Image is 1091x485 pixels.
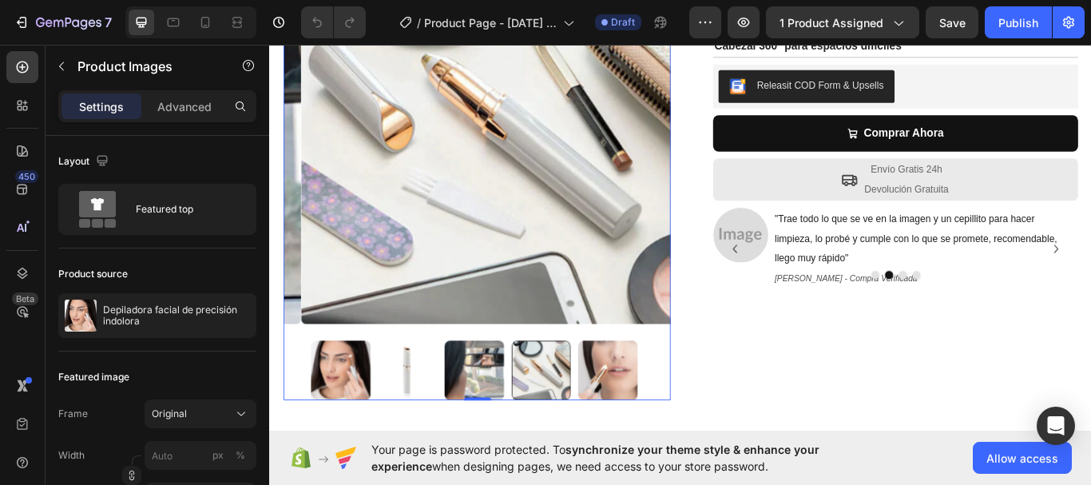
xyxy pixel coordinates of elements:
[371,441,882,475] span: Your page is password protected. To when designing pages, we need access to your store password.
[973,442,1072,474] button: Allow access
[904,230,930,256] button: Carousel Next Arrow
[517,195,581,259] img: 2237x1678
[58,407,88,421] label: Frame
[926,6,978,38] button: Save
[417,14,421,31] span: /
[611,15,635,30] span: Draft
[998,14,1038,31] div: Publish
[58,267,128,281] div: Product source
[693,167,791,180] span: Devolución Gratuita
[208,446,228,465] button: %
[12,292,38,305] div: Beta
[517,87,942,129] button: Comprar Ahora
[424,14,557,31] span: Product Page - [DATE] 12:00:49
[152,407,187,421] span: Original
[766,6,919,38] button: 1 product assigned
[530,230,555,256] button: Carousel Back Arrow
[733,268,743,278] button: Dot
[536,44,555,63] img: CKKYs5695_ICEAE=.webp
[15,170,38,183] div: 450
[986,450,1058,467] span: Allow access
[701,268,711,278] button: Dot
[79,98,124,115] p: Settings
[157,98,212,115] p: Advanced
[77,57,213,76] p: Product Images
[780,14,883,31] span: 1 product assigned
[568,44,716,61] div: Releasit COD Form & Upsells
[939,16,966,30] span: Save
[105,13,112,32] p: 7
[717,268,727,278] button: Dot
[136,191,233,228] div: Featured top
[145,400,256,428] button: Original
[700,144,784,157] span: Envío Gratis 24h
[371,443,819,473] span: synchronize your theme style & enhance your experience
[589,201,918,260] span: "Trae todo lo que se ve en la imagen y un cepillito para hacer limpieza, lo probé y cumple con lo...
[212,448,224,463] div: px
[523,34,728,73] button: Releasit COD Form & Upsells
[58,370,129,384] div: Featured image
[58,151,112,173] div: Layout
[231,446,250,465] button: px
[103,304,250,327] p: Depiladora facial de precisión indolora
[749,268,759,278] button: Dot
[269,41,1091,435] iframe: Design area
[301,6,366,38] div: Undo/Redo
[145,441,256,470] input: px%
[58,448,85,463] label: Width
[236,448,245,463] div: %
[65,300,97,332] img: product feature img
[985,6,1052,38] button: Publish
[692,97,786,120] div: Comprar Ahora
[1037,407,1075,445] div: Open Intercom Messenger
[6,6,119,38] button: 7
